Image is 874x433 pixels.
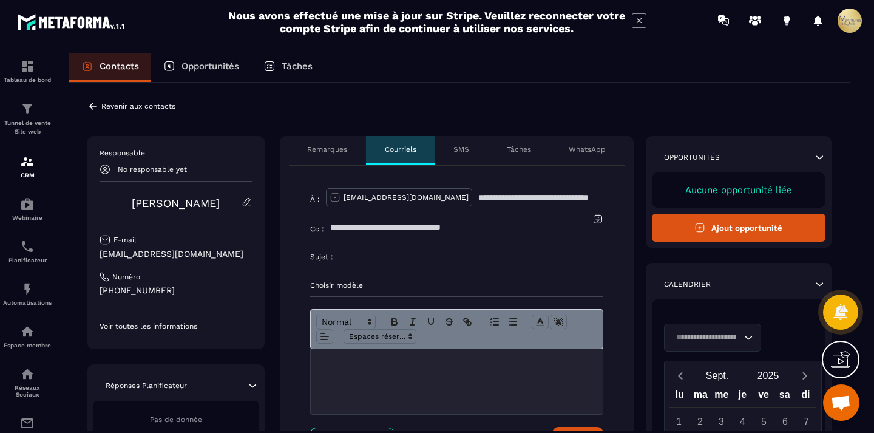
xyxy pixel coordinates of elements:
[3,384,52,398] p: Réseaux Sociaux
[132,197,220,210] a: [PERSON_NAME]
[282,61,313,72] p: Tâches
[307,145,347,154] p: Remarques
[20,101,35,116] img: formation
[3,77,52,83] p: Tableau de bord
[344,193,469,202] p: [EMAIL_ADDRESS][DOMAIN_NAME]
[3,92,52,145] a: formationformationTunnel de vente Site web
[251,53,325,82] a: Tâches
[69,53,151,82] a: Contacts
[794,367,816,384] button: Next month
[100,248,252,260] p: [EMAIL_ADDRESS][DOMAIN_NAME]
[181,61,239,72] p: Opportunités
[20,416,35,431] img: email
[118,165,187,174] p: No responsable yet
[101,102,175,111] p: Revenir aux contacts
[112,272,140,282] p: Numéro
[100,285,252,296] p: [PHONE_NUMBER]
[20,154,35,169] img: formation
[823,384,859,421] div: Ouvrir le chat
[3,188,52,230] a: automationsautomationsWebinaire
[669,367,692,384] button: Previous month
[310,194,320,204] p: À :
[692,365,743,386] button: Open months overlay
[3,214,52,221] p: Webinaire
[796,411,817,432] div: 7
[689,411,711,432] div: 2
[113,235,137,245] p: E-mail
[774,411,796,432] div: 6
[20,282,35,296] img: automations
[3,119,52,136] p: Tunnel de vente Site web
[20,59,35,73] img: formation
[732,411,753,432] div: 4
[3,50,52,92] a: formationformationTableau de bord
[3,315,52,358] a: automationsautomationsEspace membre
[672,331,741,344] input: Search for option
[228,9,626,35] h2: Nous avons effectué une mise à jour sur Stripe. Veuillez reconnecter votre compte Stripe afin de ...
[569,145,606,154] p: WhatsApp
[753,411,774,432] div: 5
[310,252,333,262] p: Sujet :
[732,386,753,407] div: je
[795,386,816,407] div: di
[100,148,252,158] p: Responsable
[310,281,603,290] p: Choisir modèle
[100,321,252,331] p: Voir toutes les informations
[3,230,52,273] a: schedulerschedulerPlanificateur
[664,185,814,196] p: Aucune opportunité liée
[664,324,761,352] div: Search for option
[743,365,794,386] button: Open years overlay
[100,61,139,72] p: Contacts
[664,279,711,289] p: Calendrier
[668,411,689,432] div: 1
[310,224,324,234] p: Cc :
[3,257,52,264] p: Planificateur
[753,386,774,407] div: ve
[150,415,202,424] span: Pas de donnée
[106,381,187,390] p: Réponses Planificateur
[652,214,826,242] button: Ajout opportunité
[774,386,795,407] div: sa
[20,324,35,339] img: automations
[3,342,52,349] p: Espace membre
[711,411,732,432] div: 3
[507,145,531,154] p: Tâches
[3,299,52,306] p: Automatisations
[20,197,35,211] img: automations
[17,11,126,33] img: logo
[20,367,35,381] img: social-network
[385,145,416,154] p: Courriels
[151,53,251,82] a: Opportunités
[3,358,52,407] a: social-networksocial-networkRéseaux Sociaux
[3,172,52,179] p: CRM
[453,145,469,154] p: SMS
[20,239,35,254] img: scheduler
[3,273,52,315] a: automationsautomationsAutomatisations
[669,386,690,407] div: lu
[711,386,733,407] div: me
[3,145,52,188] a: formationformationCRM
[664,152,720,162] p: Opportunités
[690,386,711,407] div: ma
